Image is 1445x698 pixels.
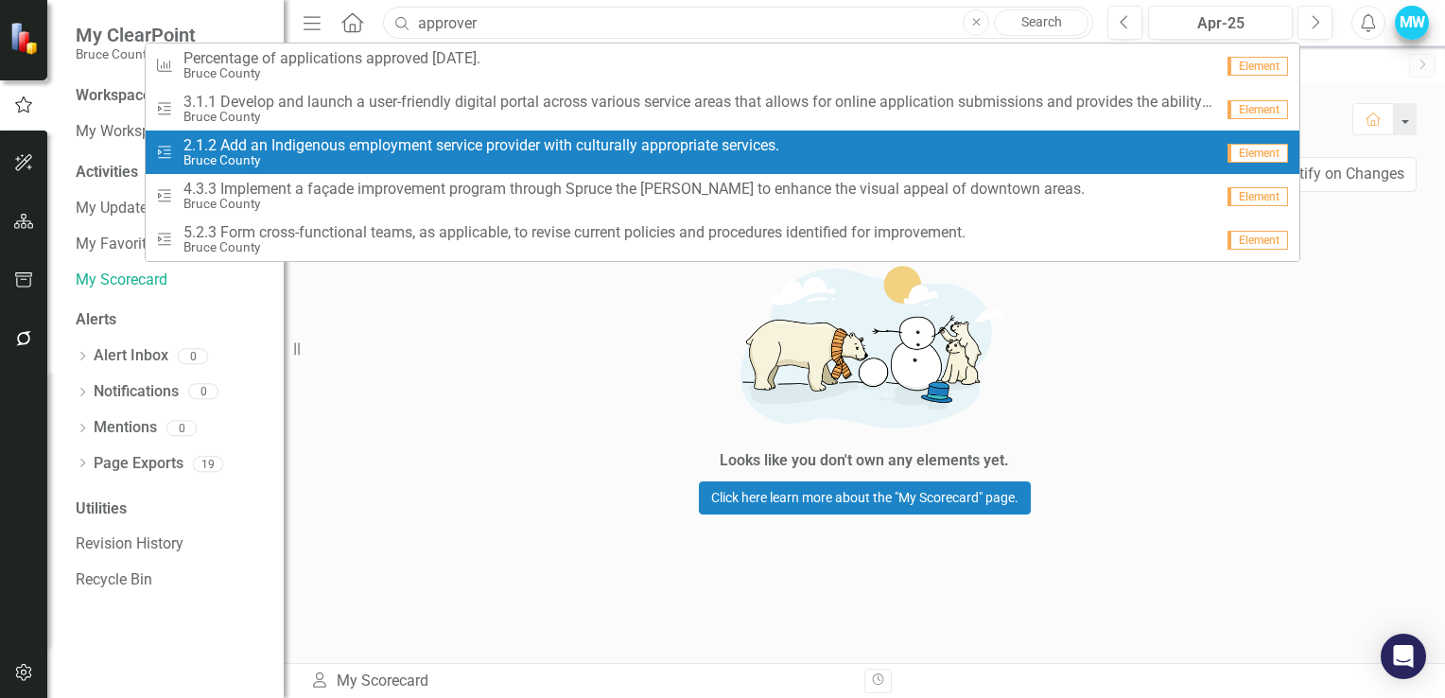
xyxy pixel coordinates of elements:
button: Apr-25 [1148,6,1293,40]
small: Bruce County [183,66,480,80]
div: 0 [188,384,218,400]
a: Percentage of applications approved [DATE].Bruce CountyElement [146,44,1299,87]
a: Recycle Bin [76,569,265,591]
img: Getting started [581,246,1148,445]
a: My Favorites [76,234,265,255]
span: Element [1227,144,1288,163]
span: Percentage of applications approved [DATE]. [183,50,480,67]
span: Element [1227,57,1288,76]
span: Element [1227,231,1288,250]
div: Notify on Changes [1280,164,1404,185]
span: 3.1.1 Develop and launch a user-friendly digital portal across various service areas that allows ... [183,94,1213,111]
a: Mentions [94,417,157,439]
div: Utilities [76,498,265,520]
a: 5.2.3 Form cross-functional teams, as applicable, to revise current policies and procedures ident... [146,218,1299,261]
div: 19 [193,456,223,472]
button: MW [1395,6,1429,40]
span: 2.1.2 Add an Indigenous employment service provider with culturally appropriate services. [183,137,779,154]
div: Open Intercom Messenger [1381,634,1426,679]
div: 0 [166,420,197,436]
small: Bruce County [183,110,1213,124]
small: Bruce County [183,240,966,254]
span: 5.2.3 Form cross-functional teams, as applicable, to revise current policies and procedures ident... [183,224,966,241]
div: Looks like you don't own any elements yet. [720,450,1009,472]
a: 3.1.1 Develop and launch a user-friendly digital portal across various service areas that allows ... [146,87,1299,131]
small: Bruce County [183,153,779,167]
div: Alerts [76,309,265,331]
a: Revision History [76,533,265,555]
span: Element [1227,100,1288,119]
input: Search ClearPoint... [383,7,1093,40]
div: Activities [76,162,265,183]
a: Notifications [94,381,179,403]
a: Alert Inbox [94,345,168,367]
div: Workspaces [76,85,159,107]
span: 4.3.3 Implement a façade improvement program through Spruce the [PERSON_NAME] to enhance the visu... [183,181,1085,198]
a: My Workspace [76,121,265,143]
a: My Updates [76,198,265,219]
span: My ClearPoint [76,24,196,46]
img: ClearPoint Strategy [9,21,43,54]
a: 4.3.3 Implement a façade improvement program through Spruce the [PERSON_NAME] to enhance the visu... [146,174,1299,218]
a: Click here learn more about the "My Scorecard" page. [699,481,1031,515]
small: Bruce County [76,46,196,61]
div: Apr-25 [1155,12,1286,35]
small: Bruce County [183,197,1085,211]
a: My Scorecard [76,270,265,291]
a: Page Exports [94,453,183,475]
a: 2.1.2 Add an Indigenous employment service provider with culturally appropriate services.Bruce Co... [146,131,1299,174]
span: Element [1227,187,1288,206]
div: My Scorecard [310,671,850,692]
div: 0 [178,348,208,364]
a: Search [994,9,1088,36]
